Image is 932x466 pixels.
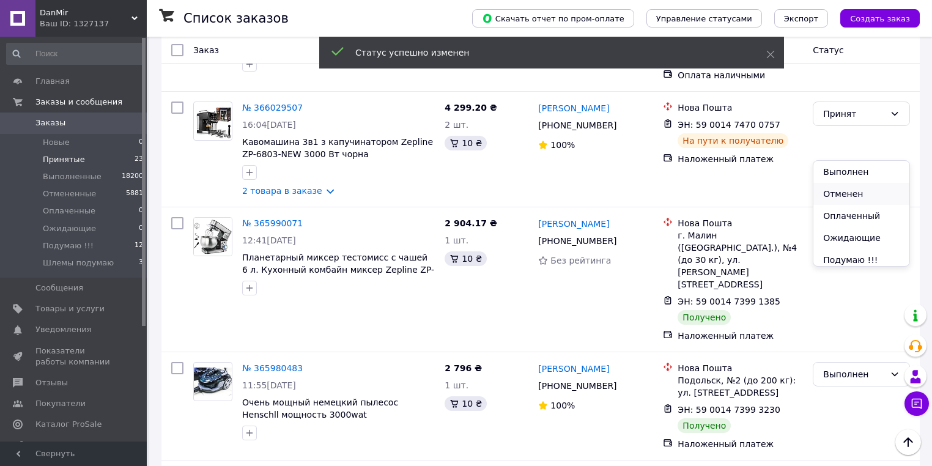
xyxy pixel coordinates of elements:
[40,7,131,18] span: DanMir
[536,232,619,250] div: [PHONE_NUMBER]
[678,362,803,374] div: Нова Пошта
[35,419,102,430] span: Каталог ProSale
[678,120,780,130] span: ЭН: 59 0014 7470 0757
[538,218,609,230] a: [PERSON_NAME]
[823,368,885,381] div: Выполнен
[126,188,143,199] span: 5881
[35,398,86,409] span: Покупатели
[678,133,788,148] div: На пути к получателю
[242,186,322,196] a: 2 товара в заказе
[242,363,303,373] a: № 365980483
[242,120,296,130] span: 16:04[DATE]
[193,45,219,55] span: Заказ
[193,217,232,256] a: Фото товару
[813,45,844,55] span: Статус
[139,137,143,148] span: 0
[242,103,303,113] a: № 366029507
[445,136,487,150] div: 10 ₴
[774,9,828,28] button: Экспорт
[895,429,921,455] button: Наверх
[445,251,487,266] div: 10 ₴
[840,9,920,28] button: Создать заказ
[445,363,482,373] span: 2 796 ₴
[472,9,634,28] button: Скачать отчет по пром-оплате
[678,229,803,290] div: г. Малин ([GEOGRAPHIC_DATA].), №4 (до 30 кг), ул. [PERSON_NAME][STREET_ADDRESS]
[482,13,624,24] span: Скачать отчет по пром-оплате
[193,362,232,401] a: Фото товару
[40,18,147,29] div: Ваш ID: 1327137
[6,43,144,65] input: Поиск
[445,396,487,411] div: 10 ₴
[538,102,609,114] a: [PERSON_NAME]
[135,154,143,165] span: 23
[904,391,929,416] button: Чат с покупателем
[35,324,91,335] span: Уведомления
[828,13,920,23] a: Создать заказ
[242,380,296,390] span: 11:55[DATE]
[139,223,143,234] span: 0
[678,217,803,229] div: Нова Пошта
[678,297,780,306] span: ЭН: 59 0014 7399 1385
[678,153,803,165] div: Наложенный платеж
[43,137,70,148] span: Новые
[194,368,232,396] img: Фото товару
[678,310,731,325] div: Получено
[678,374,803,399] div: Подольск, №2 (до 200 кг): ул. [STREET_ADDRESS]
[193,102,232,141] a: Фото товару
[135,240,143,251] span: 12
[850,14,910,23] span: Создать заказ
[813,249,909,271] li: Подумаю !!!
[823,107,885,120] div: Принят
[678,438,803,450] div: Наложенный платеж
[445,235,468,245] span: 1 шт.
[678,330,803,342] div: Наложенный платеж
[35,303,105,314] span: Товары и услуги
[678,418,731,433] div: Получено
[813,227,909,249] li: Ожидающие
[43,257,114,268] span: Шлемы подумаю
[445,120,468,130] span: 2 шт.
[43,171,102,182] span: Выполненные
[35,117,65,128] span: Заказы
[550,256,611,265] span: Без рейтинга
[242,398,398,420] span: Очень мощный немецкий пылесос Henschll мощность 3000wat
[43,240,94,251] span: Подумаю !!!
[646,9,762,28] button: Управление статусами
[355,46,736,59] div: Статус успешно изменен
[194,218,232,256] img: Фото товару
[678,69,803,81] div: Оплата наличными
[242,253,434,287] a: Планетарный миксер тестомисс с чашей 6 л. Кухонный комбайн миксер Zepline ZP-105 3500 Вт.
[122,171,143,182] span: 18200
[678,405,780,415] span: ЭН: 59 0014 7399 3230
[139,205,143,216] span: 0
[242,235,296,245] span: 12:41[DATE]
[35,97,122,108] span: Заказы и сообщения
[445,380,468,390] span: 1 шт.
[678,102,803,114] div: Нова Пошта
[43,188,96,199] span: Отмененные
[784,14,818,23] span: Экспорт
[538,363,609,375] a: [PERSON_NAME]
[656,14,752,23] span: Управление статусами
[43,223,96,234] span: Ожидающие
[536,377,619,394] div: [PHONE_NUMBER]
[813,183,909,205] li: Отменен
[536,117,619,134] div: [PHONE_NUMBER]
[43,154,85,165] span: Принятые
[43,205,95,216] span: Оплаченные
[813,205,909,227] li: Оплаченный
[242,218,303,228] a: № 365990071
[35,377,68,388] span: Отзывы
[35,440,81,451] span: Аналитика
[550,140,575,150] span: 100%
[242,137,433,159] span: Кавомашина 3в1 з капучинатором Zepline ZP-6803-NEW 3000 Вт чорна
[445,218,497,228] span: 2 904.17 ₴
[35,283,83,294] span: Сообщения
[194,103,232,139] img: Фото товару
[183,11,289,26] h1: Список заказов
[35,76,70,87] span: Главная
[35,346,113,368] span: Показатели работы компании
[550,401,575,410] span: 100%
[139,257,143,268] span: 3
